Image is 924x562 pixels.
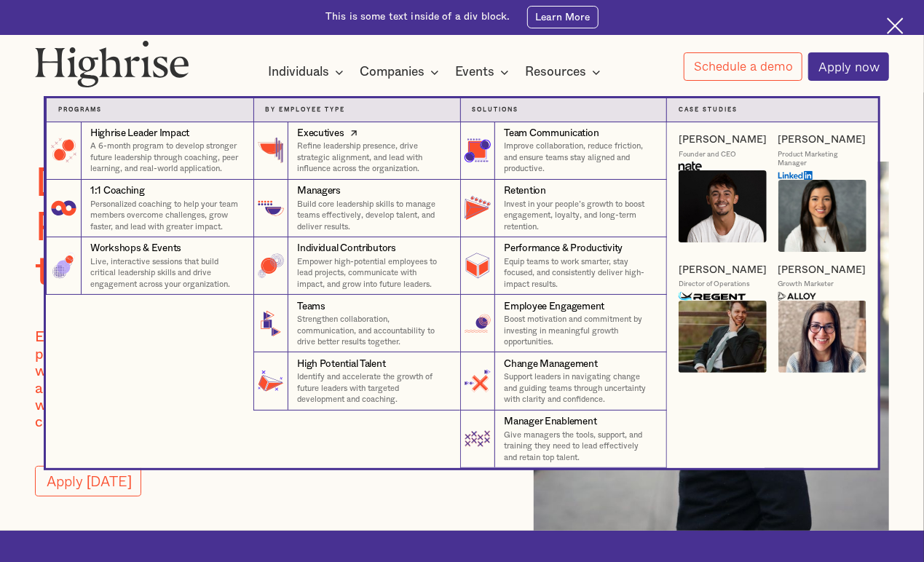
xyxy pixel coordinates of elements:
a: [PERSON_NAME] [679,133,767,146]
p: Refine leadership presence, drive strategic alignment, and lead with influence across the organiz... [297,140,449,175]
div: Performance & Productivity [504,242,623,256]
a: Schedule a demo [684,52,802,81]
div: Companies [360,63,425,81]
div: Events [455,63,494,81]
a: Learn More [527,6,599,28]
div: Workshops & Events [90,242,181,256]
a: ExecutivesRefine leadership presence, drive strategic alignment, and lead with influence across t... [253,122,460,180]
a: Manager EnablementGive managers the tools, support, and training they need to lead effectively an... [460,411,667,468]
div: Growth Marketer [778,280,834,289]
strong: Case Studies [679,107,738,113]
strong: Solutions [473,107,519,113]
a: 1:1 CoachingPersonalized coaching to help your team members overcome challenges, grow faster, and... [46,180,253,237]
div: Executives [297,127,344,140]
a: TeamsStrengthen collaboration, communication, and accountability to drive better results together. [253,295,460,352]
a: Highrise Leader ImpactA 6-month program to develop stronger future leadership through coaching, p... [46,122,253,180]
a: [PERSON_NAME] [679,264,767,277]
div: Retention [504,184,546,198]
p: Support leaders in navigating change and guiding teams through uncertainty with clarity and confi... [504,371,655,405]
div: Managers [297,184,341,198]
p: A 6-month program to develop stronger future leadership through coaching, peer learning, and real... [90,140,242,175]
a: [PERSON_NAME] [778,133,866,146]
div: 1:1 Coaching [90,184,145,198]
div: Teams [297,300,325,314]
div: Events [455,63,513,81]
div: Resources [525,63,605,81]
img: Cross icon [887,17,904,34]
a: Apply [DATE] [35,466,141,496]
div: Manager Enablement [504,415,596,429]
p: Empower high-potential employees to lead projects, communicate with impact, and grow into future ... [297,256,449,290]
p: Strengthen collaboration, communication, and accountability to drive better results together. [297,314,449,348]
a: Apply now [808,52,889,81]
p: Give managers the tools, support, and training they need to lead effectively and retain top talent. [504,430,655,464]
div: Change Management [504,357,597,371]
strong: By Employee Type [265,107,345,113]
a: Workshops & EventsLive, interactive sessions that build critical leadership skills and drive enga... [46,237,253,295]
div: Employee Engagement [504,300,604,314]
a: Team CommunicationImprove collaboration, reduce friction, and ensure teams stay aligned and produ... [460,122,667,180]
div: High Potential Talent [297,357,385,371]
div: Resources [525,63,586,81]
div: Companies [360,63,443,81]
a: Employee EngagementBoost motivation and commitment by investing in meaningful growth opportunities. [460,295,667,352]
div: Product Marketing Manager [778,150,866,168]
a: ManagersBuild core leadership skills to manage teams effectively, develop talent, and deliver res... [253,180,460,237]
a: Change ManagementSupport leaders in navigating change and guiding teams through uncertainty with ... [460,352,667,410]
p: Personalized coaching to help your team members overcome challenges, grow faster, and lead with g... [90,199,242,233]
p: Identify and accelerate the growth of future leaders with targeted development and coaching. [297,371,449,405]
div: Individuals [268,63,348,81]
a: [PERSON_NAME] [778,264,866,277]
div: Team Communication [504,127,599,140]
a: Performance & ProductivityEquip teams to work smarter, stay focused, and consistently deliver hig... [460,237,667,295]
div: Highrise Leader Impact [90,127,189,140]
div: Director of Operations [679,280,750,289]
a: Individual ContributorsEmpower high-potential employees to lead projects, communicate with impact... [253,237,460,295]
div: Individual Contributors [297,242,396,256]
p: Boost motivation and commitment by investing in meaningful growth opportunities. [504,314,655,348]
p: Build core leadership skills to manage teams effectively, develop talent, and deliver results. [297,199,449,233]
div: Individuals [268,63,329,81]
nav: Companies [25,75,899,468]
div: This is some text inside of a div block. [325,10,510,24]
a: RetentionInvest in your people’s growth to boost engagement, loyalty, and long-term retention. [460,180,667,237]
img: Highrise logo [35,40,189,87]
p: Live, interactive sessions that build critical leadership skills and drive engagement across your... [90,256,242,290]
a: High Potential TalentIdentify and accelerate the growth of future leaders with targeted developme... [253,352,460,410]
p: Equip teams to work smarter, stay focused, and consistently deliver high-impact results. [504,256,655,290]
div: Founder and CEO [679,150,736,159]
p: Invest in your people’s growth to boost engagement, loyalty, and long-term retention. [504,199,655,233]
p: Improve collaboration, reduce friction, and ensure teams stay aligned and productive. [504,140,655,175]
strong: Programs [58,107,102,113]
